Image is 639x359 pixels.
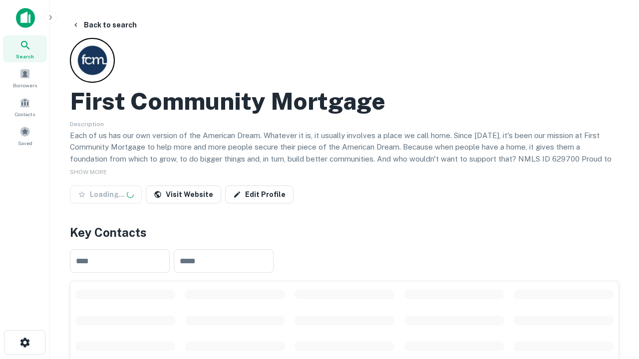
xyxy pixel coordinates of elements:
p: Each of us has our own version of the American Dream. Whatever it is, it usually involves a place... [70,130,619,177]
span: Saved [18,139,32,147]
a: Borrowers [3,64,47,91]
span: Description [70,121,104,128]
h2: First Community Mortgage [70,87,385,116]
span: Contacts [15,110,35,118]
a: Edit Profile [225,185,294,203]
span: Borrowers [13,81,37,89]
a: Contacts [3,93,47,120]
a: Visit Website [146,185,221,203]
a: Saved [3,122,47,149]
span: Search [16,52,34,60]
iframe: Chat Widget [589,247,639,295]
img: capitalize-icon.png [16,8,35,28]
h4: Key Contacts [70,223,619,241]
button: Back to search [68,16,141,34]
span: SHOW MORE [70,169,107,176]
a: Search [3,35,47,62]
